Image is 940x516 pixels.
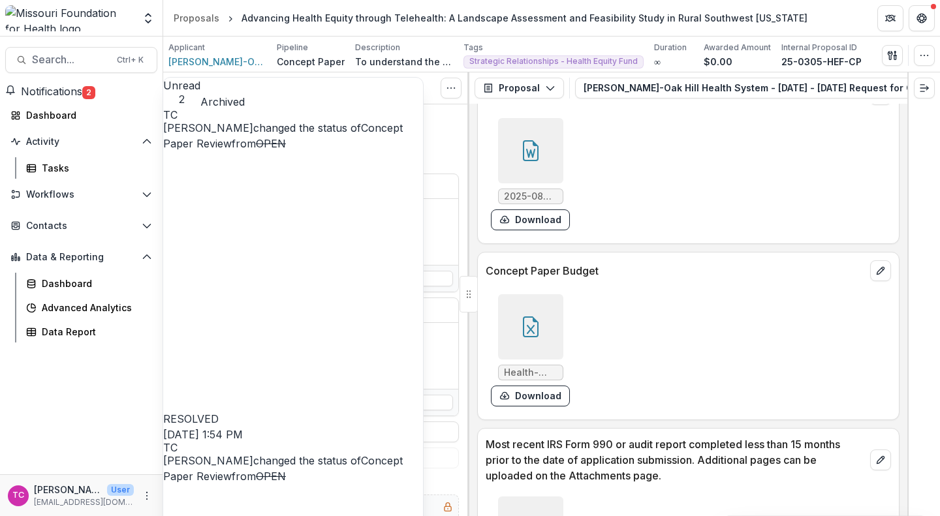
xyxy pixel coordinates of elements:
[491,294,570,406] div: Health-Equity-Fund-Concept-Paper-Budget.xlsxdownload-form-response
[463,42,483,53] p: Tags
[914,78,935,99] button: Expand right
[704,42,771,53] p: Awarded Amount
[114,53,146,67] div: Ctrl + K
[163,454,253,467] span: [PERSON_NAME]
[486,263,865,279] p: Concept Paper Budget
[491,209,570,230] button: download-form-response
[163,110,423,120] div: Tori Cope
[870,260,891,281] button: edit
[704,55,732,68] p: $0.00
[26,108,147,122] div: Dashboard
[200,94,245,110] button: Archived
[469,57,638,66] span: Strategic Relationships - Health Equity Fund
[163,442,423,453] div: Tori Cope
[5,47,157,73] button: Search...
[42,325,147,339] div: Data Report
[26,189,136,200] span: Workflows
[491,386,570,406] button: download-form-response
[163,93,200,106] span: 2
[781,55,862,68] p: 25-0305-HEF-CP
[277,42,308,53] p: Pipeline
[654,55,661,68] p: ∞
[168,55,266,68] a: [PERSON_NAME]-Oak Hill Health System
[107,484,134,496] p: User
[5,131,157,152] button: Open Activity
[32,53,109,66] span: Search...
[5,184,157,205] button: Open Workflows
[139,488,155,504] button: More
[504,367,557,378] span: Health-Equity-Fund-Concept-Paper-Budget.xlsx
[163,120,423,427] p: changed the status of from
[163,121,253,134] span: [PERSON_NAME]
[654,42,687,53] p: Duration
[5,5,134,31] img: Missouri Foundation for Health logo
[909,5,935,31] button: Get Help
[5,104,157,126] a: Dashboard
[21,157,157,179] a: Tasks
[355,55,453,68] p: To understand the specific barriers to adoption and use of telehealth and remote patient monitori...
[5,83,95,99] button: Notifications2
[256,470,286,483] s: OPEN
[877,5,903,31] button: Partners
[26,252,136,263] span: Data & Reporting
[26,136,136,147] span: Activity
[242,11,807,25] div: Advancing Health Equity through Telehealth: A Landscape Assessment and Feasibility Study in Rural...
[475,78,564,99] button: Proposal
[42,277,147,290] div: Dashboard
[355,42,400,53] p: Description
[491,118,570,230] div: 2025-08 [PERSON_NAME] Concept Paper.docxdownload-form-response
[139,5,157,31] button: Open entity switcher
[34,496,134,508] p: [EMAIL_ADDRESS][DOMAIN_NAME]
[441,78,462,99] button: Toggle View Cancelled Tasks
[82,86,95,99] span: 2
[34,483,102,496] p: [PERSON_NAME]
[504,191,557,202] span: 2025-08 [PERSON_NAME] Concept Paper.docx
[163,427,423,442] p: [DATE] 1:54 PM
[26,220,136,232] span: Contacts
[256,137,286,150] s: OPEN
[42,161,147,175] div: Tasks
[168,42,205,53] p: Applicant
[486,436,865,483] p: Most recent IRS Form 990 or audit report completed less than 15 months prior to the date of appli...
[163,412,219,425] span: RESOLVED
[12,491,24,500] div: Tori Cope
[781,42,857,53] p: Internal Proposal ID
[21,85,82,98] span: Notifications
[21,321,157,342] a: Data Report
[168,8,225,27] a: Proposals
[174,11,219,25] div: Proposals
[870,449,891,470] button: edit
[277,55,345,68] p: Concept Paper
[21,273,157,294] a: Dashboard
[163,78,200,106] button: Unread
[42,301,147,314] div: Advanced Analytics
[5,247,157,267] button: Open Data & Reporting
[21,297,157,318] a: Advanced Analytics
[168,8,813,27] nav: breadcrumb
[5,215,157,236] button: Open Contacts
